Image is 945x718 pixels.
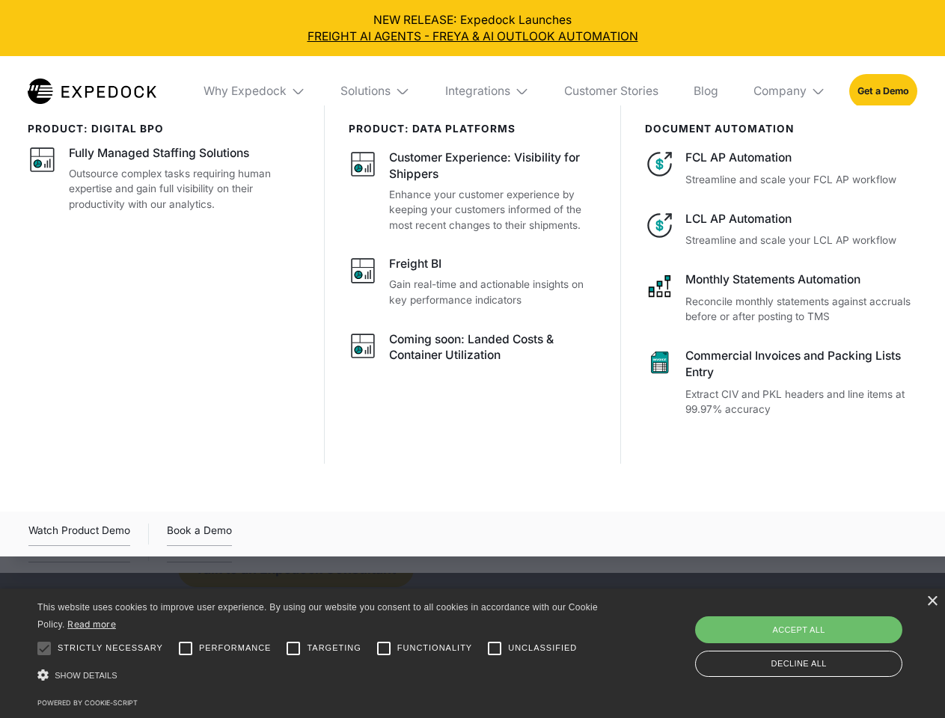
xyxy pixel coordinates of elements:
a: Powered by cookie-script [37,699,138,707]
p: Reconcile monthly statements against accruals before or after posting to TMS [685,294,917,325]
iframe: Chat Widget [696,556,945,718]
div: Company [741,56,837,126]
div: Integrations [433,56,541,126]
span: Unclassified [508,642,577,654]
a: Fully Managed Staffing SolutionsOutsource complex tasks requiring human expertise and gain full v... [28,145,301,212]
p: Outsource complex tasks requiring human expertise and gain full visibility on their productivity ... [69,166,301,212]
div: Solutions [329,56,422,126]
span: This website uses cookies to improve user experience. By using our website you consent to all coo... [37,602,598,630]
span: Functionality [397,642,472,654]
div: LCL AP Automation [685,211,917,227]
div: NEW RELEASE: Expedock Launches [12,12,934,45]
a: Coming soon: Landed Costs & Container Utilization [349,331,598,369]
div: PRODUCT: data platforms [349,123,598,135]
div: document automation [645,123,917,135]
a: Freight BIGain real-time and actionable insights on key performance indicators [349,256,598,307]
p: Gain real-time and actionable insights on key performance indicators [389,277,597,307]
div: Freight BI [389,256,441,272]
span: Targeting [307,642,361,654]
a: Commercial Invoices and Packing Lists EntryExtract CIV and PKL headers and line items at 99.97% a... [645,348,917,417]
a: Customer Experience: Visibility for ShippersEnhance your customer experience by keeping your cust... [349,150,598,233]
a: Customer Stories [552,56,670,126]
div: Monthly Statements Automation [685,271,917,288]
div: Customer Experience: Visibility for Shippers [389,150,597,182]
a: Book a Demo [167,522,232,546]
a: Get a Demo [849,74,917,108]
div: Why Expedock [192,56,317,126]
a: LCL AP AutomationStreamline and scale your LCL AP workflow [645,211,917,248]
p: Extract CIV and PKL headers and line items at 99.97% accuracy [685,387,917,417]
div: Show details [37,666,603,686]
div: Coming soon: Landed Costs & Container Utilization [389,331,597,364]
div: FCL AP Automation [685,150,917,166]
span: Show details [55,671,117,680]
span: Strictly necessary [58,642,163,654]
span: Performance [199,642,272,654]
div: Solutions [340,84,391,99]
a: FREIGHT AI AGENTS - FREYA & AI OUTLOOK AUTOMATION [12,28,934,45]
a: Blog [682,56,730,126]
div: Fully Managed Staffing Solutions [69,145,249,162]
div: Watch Product Demo [28,522,130,546]
div: product: digital bpo [28,123,301,135]
a: FCL AP AutomationStreamline and scale your FCL AP workflow [645,150,917,187]
a: Monthly Statements AutomationReconcile monthly statements against accruals before or after postin... [645,271,917,325]
a: open lightbox [28,522,130,546]
p: Enhance your customer experience by keeping your customers informed of the most recent changes to... [389,187,597,233]
div: Company [753,84,807,99]
p: Streamline and scale your FCL AP workflow [685,172,917,188]
div: Why Expedock [204,84,287,99]
a: Read more [67,619,116,630]
p: Streamline and scale your LCL AP workflow [685,233,917,248]
div: Commercial Invoices and Packing Lists Entry [685,348,917,381]
div: Integrations [445,84,510,99]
